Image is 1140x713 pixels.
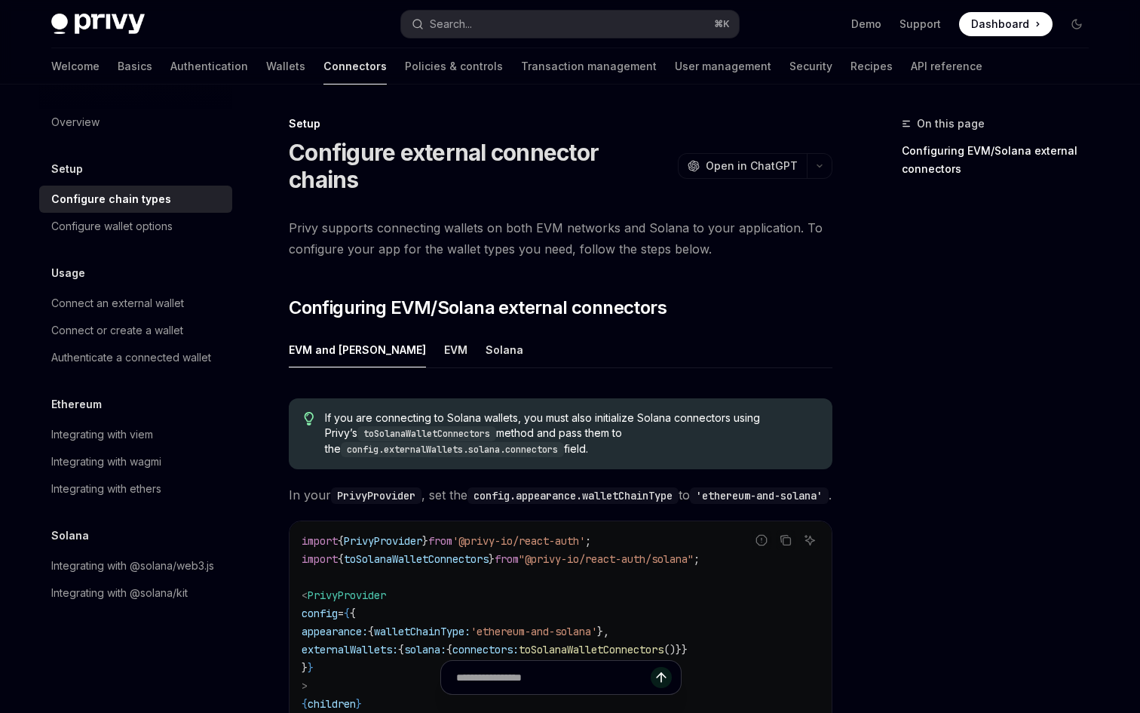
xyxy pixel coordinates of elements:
button: Open search [401,11,739,38]
a: User management [675,48,771,85]
a: Configuring EVM/Solana external connectors [902,139,1101,181]
span: PrivyProvider [344,534,422,548]
a: Support [899,17,941,32]
span: Dashboard [971,17,1029,32]
span: import [302,552,338,566]
span: { [350,607,356,620]
div: Configure wallet options [51,217,173,235]
a: Wallets [266,48,305,85]
div: Solana [486,332,523,367]
div: Integrating with ethers [51,480,161,498]
span: '@privy-io/react-auth' [452,534,585,548]
button: Report incorrect code [752,530,771,550]
a: Security [789,48,832,85]
h5: Usage [51,264,85,282]
h5: Solana [51,527,89,545]
a: Connect an external wallet [39,290,232,317]
span: } [422,534,428,548]
a: Authenticate a connected wallet [39,344,232,371]
span: < [302,589,308,602]
span: appearance: [302,625,368,638]
div: EVM [444,332,467,367]
div: Connect an external wallet [51,294,184,312]
div: Overview [51,113,100,131]
span: Configuring EVM/Solana external connectors [289,296,667,320]
code: config.appearance.walletChainType [467,487,679,504]
a: Configure chain types [39,186,232,213]
button: Toggle dark mode [1065,12,1089,36]
div: Configure chain types [51,190,171,208]
div: Integrating with viem [51,426,153,444]
a: Overview [39,109,232,136]
span: ; [585,534,591,548]
span: 'ethereum-and-solana' [470,625,597,638]
a: Demo [851,17,881,32]
h5: Setup [51,160,83,178]
span: { [338,552,344,566]
span: config [302,607,338,620]
img: dark logo [51,14,145,35]
a: Connectors [323,48,387,85]
span: "@privy-io/react-auth/solana" [519,552,694,566]
a: Recipes [850,48,893,85]
span: solana: [404,643,446,656]
a: Dashboard [959,12,1053,36]
button: Copy the contents from the code block [776,530,795,550]
code: toSolanaWalletConnectors [357,426,496,441]
a: Welcome [51,48,100,85]
span: Privy supports connecting wallets on both EVM networks and Solana to your application. To configu... [289,217,832,260]
a: API reference [911,48,982,85]
span: } [489,552,495,566]
span: import [302,534,338,548]
span: { [398,643,404,656]
div: Integrating with wagmi [51,453,161,471]
span: { [368,625,374,638]
span: { [446,643,452,656]
a: Connect or create a wallet [39,317,232,344]
span: = [338,607,344,620]
span: from [495,552,519,566]
h5: Ethereum [51,395,102,413]
span: ()}} [663,643,688,656]
span: If you are connecting to Solana wallets, you must also initialize Solana connectors using Privy’s... [325,410,817,457]
div: Integrating with @solana/web3.js [51,557,214,575]
div: Setup [289,116,832,131]
span: toSolanaWalletConnectors [344,552,489,566]
a: Integrating with @solana/web3.js [39,552,232,579]
div: Search... [430,15,472,33]
a: Authentication [170,48,248,85]
span: from [428,534,452,548]
span: walletChainType: [374,625,470,638]
div: EVM and [PERSON_NAME] [289,332,426,367]
code: 'ethereum-and-solana' [690,487,829,504]
span: connectors: [452,643,519,656]
svg: Tip [304,412,314,426]
a: Integrating with viem [39,421,232,448]
code: config.externalWallets.solana.connectors [341,442,564,457]
button: Send message [651,667,672,688]
code: PrivyProvider [331,487,421,504]
span: ; [694,552,700,566]
a: Configure wallet options [39,213,232,240]
input: Ask a question... [456,661,651,694]
button: Open in ChatGPT [678,153,807,179]
span: PrivyProvider [308,589,386,602]
div: Connect or create a wallet [51,321,183,340]
span: { [338,534,344,548]
a: Integrating with ethers [39,475,232,502]
span: ⌘ K [714,18,730,30]
span: Open in ChatGPT [706,158,798,174]
span: On this page [917,115,985,133]
div: Integrating with @solana/kit [51,584,188,602]
h1: Configure external connector chains [289,139,672,193]
a: Policies & controls [405,48,503,85]
a: Basics [118,48,152,85]
a: Integrating with @solana/kit [39,579,232,607]
span: In your , set the to . [289,484,832,506]
span: { [344,607,350,620]
a: Integrating with wagmi [39,448,232,475]
span: externalWallets: [302,643,398,656]
span: toSolanaWalletConnectors [519,643,663,656]
div: Authenticate a connected wallet [51,349,211,367]
a: Transaction management [521,48,657,85]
